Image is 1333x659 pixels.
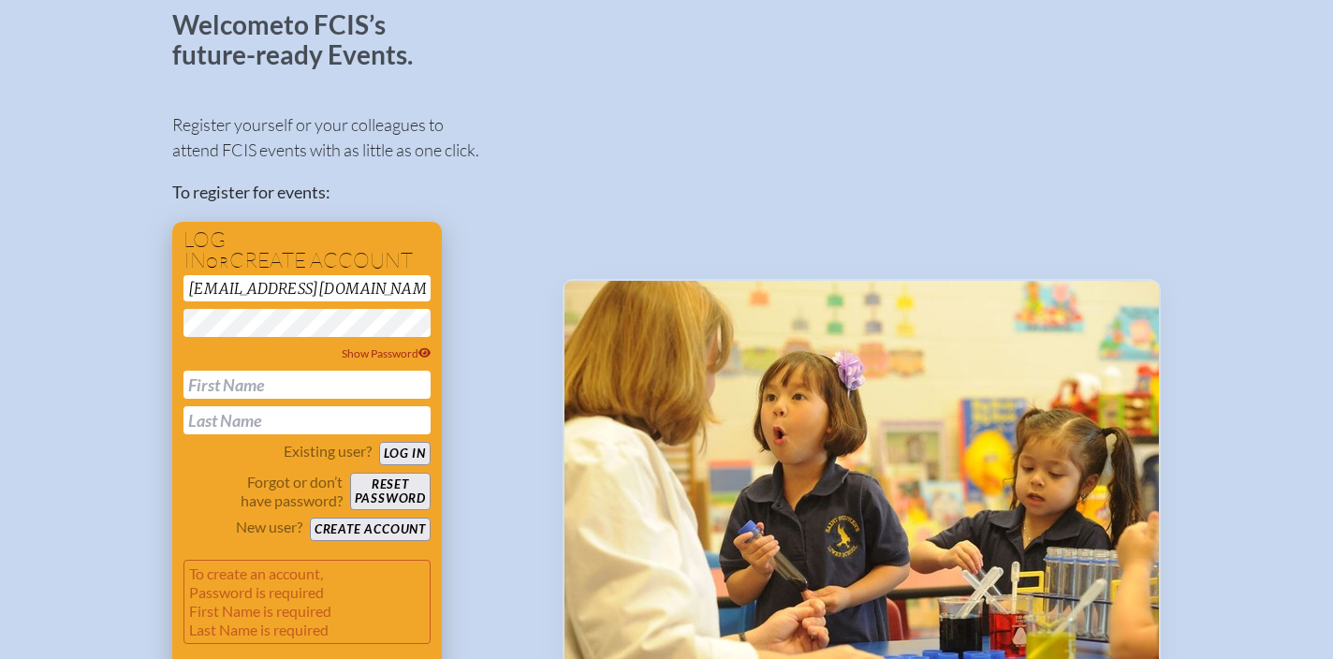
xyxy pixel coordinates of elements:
[183,406,431,434] input: Last Name
[236,518,302,536] p: New user?
[183,560,431,644] p: To create an account, Password is required First Name is required Last Name is required
[183,275,431,301] input: Email
[183,473,343,510] p: Forgot or don’t have password?
[350,473,431,510] button: Resetpassword
[183,229,431,271] h1: Log in create account
[379,442,431,465] button: Log in
[172,180,533,205] p: To register for events:
[342,346,432,360] span: Show Password
[310,518,431,541] button: Create account
[284,442,372,461] p: Existing user?
[206,253,229,271] span: or
[172,112,533,163] p: Register yourself or your colleagues to attend FCIS events with as little as one click.
[172,10,434,69] p: Welcome to FCIS’s future-ready Events.
[183,371,431,399] input: First Name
